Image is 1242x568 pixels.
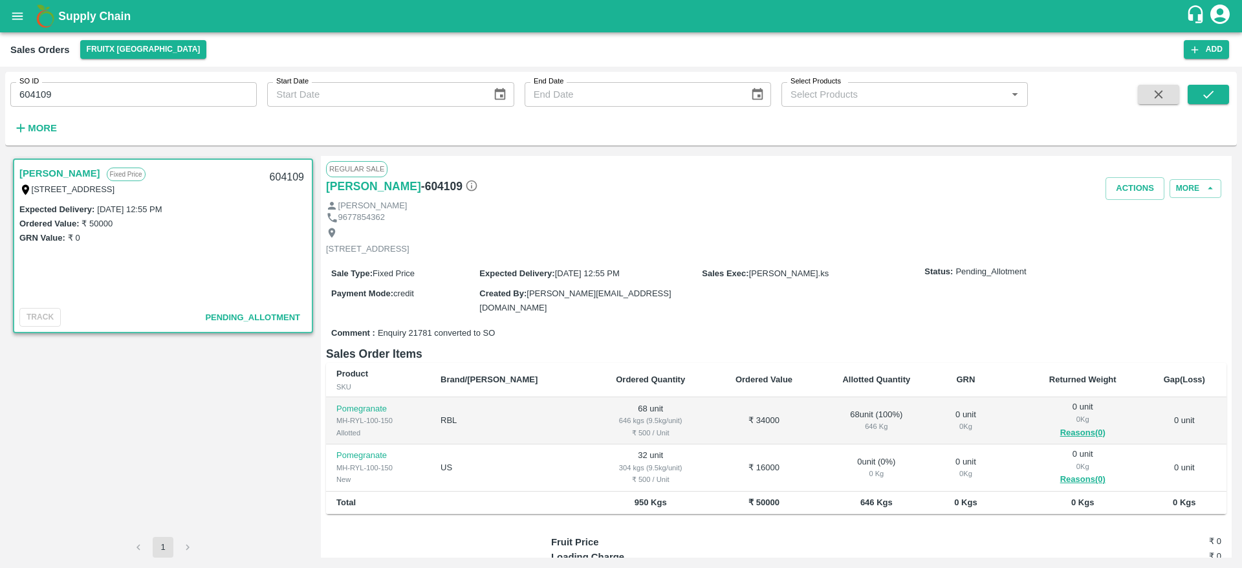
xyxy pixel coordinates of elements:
span: Fixed Price [373,268,415,278]
b: 0 Kgs [1071,497,1094,507]
div: 0 Kg [827,468,926,479]
label: End Date [534,76,563,87]
label: SO ID [19,76,39,87]
p: Pomegranate [336,403,420,415]
button: Reasons(0) [1034,472,1132,487]
div: 646 kgs (9.5kg/unit) [600,415,701,426]
button: Add [1184,40,1229,59]
button: Select DC [80,40,207,59]
img: logo [32,3,58,29]
div: MH-RYL-100-150 [336,415,420,426]
p: Loading Charge [551,550,719,564]
label: ₹ 50000 [82,219,113,228]
input: End Date [525,82,740,107]
input: Start Date [267,82,483,107]
button: More [10,117,60,139]
label: ₹ 0 [68,233,80,243]
td: 32 unit [590,444,712,492]
b: Supply Chain [58,10,131,23]
td: 0 unit [1142,397,1226,444]
label: GRN Value: [19,233,65,243]
div: 0 unit [946,409,985,433]
a: [PERSON_NAME] [326,177,421,195]
p: 9677854362 [338,212,385,224]
td: ₹ 34000 [712,397,817,444]
label: Select Products [790,76,841,87]
div: 0 unit [1034,448,1132,487]
div: ₹ 500 / Unit [600,474,701,485]
b: Allotted Quantity [842,375,910,384]
b: Returned Weight [1049,375,1117,384]
p: [STREET_ADDRESS] [326,243,409,256]
button: open drawer [3,1,32,31]
div: 0 unit [1034,401,1132,440]
b: Brand/[PERSON_NAME] [441,375,538,384]
label: [STREET_ADDRESS] [32,184,115,194]
b: Gap(Loss) [1164,375,1205,384]
div: 0 Kg [946,468,985,479]
h6: Sales Order Items [326,345,1226,363]
label: Sale Type : [331,268,373,278]
b: Ordered Value [735,375,792,384]
b: Total [336,497,356,507]
button: Reasons(0) [1034,426,1132,441]
span: Pending_Allotment [205,312,300,322]
h6: ₹ 0 [1109,535,1221,548]
span: [DATE] 12:55 PM [555,268,620,278]
div: 0 Kg [1034,461,1132,472]
div: 646 Kg [827,421,926,432]
b: ₹ 50000 [748,497,779,507]
a: [PERSON_NAME] [19,165,100,182]
b: GRN [957,375,975,384]
label: Comment : [331,327,375,340]
div: account of current user [1208,3,1232,30]
h6: - 604109 [421,177,478,195]
div: ₹ 500 / Unit [600,427,701,439]
div: MH-RYL-100-150 [336,462,420,474]
button: Open [1007,86,1023,103]
label: Sales Exec : [702,268,748,278]
span: Regular Sale [326,161,387,177]
a: Supply Chain [58,7,1186,25]
span: [PERSON_NAME][EMAIL_ADDRESS][DOMAIN_NAME] [479,289,671,312]
div: 304 kgs (9.5kg/unit) [600,462,701,474]
td: 68 unit [590,397,712,444]
input: Enter SO ID [10,82,257,107]
div: New [336,474,420,485]
button: page 1 [153,537,173,558]
button: Choose date [488,82,512,107]
label: Payment Mode : [331,289,393,298]
label: Created By : [479,289,527,298]
label: Expected Delivery : [479,268,554,278]
p: Fixed Price [107,168,146,181]
b: Ordered Quantity [616,375,685,384]
td: 0 unit [1142,444,1226,492]
p: [PERSON_NAME] [338,200,408,212]
button: Choose date [745,82,770,107]
td: US [430,444,590,492]
div: customer-support [1186,5,1208,28]
td: ₹ 16000 [712,444,817,492]
b: Product [336,369,368,378]
div: 0 Kg [946,421,985,432]
div: Sales Orders [10,41,70,58]
button: More [1170,179,1221,198]
div: SKU [336,381,420,393]
strong: More [28,123,57,133]
span: credit [393,289,414,298]
button: Actions [1106,177,1164,200]
span: [PERSON_NAME].ks [749,268,829,278]
b: 0 Kgs [954,497,977,507]
div: 68 unit ( 100 %) [827,409,926,433]
label: Ordered Value: [19,219,79,228]
p: Pomegranate [336,450,420,462]
label: [DATE] 12:55 PM [97,204,162,214]
b: 950 Kgs [635,497,667,507]
p: Fruit Price [551,535,719,549]
label: Expected Delivery : [19,204,94,214]
td: RBL [430,397,590,444]
div: Allotted [336,427,420,439]
div: 0 Kg [1034,413,1132,425]
b: 646 Kgs [860,497,893,507]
